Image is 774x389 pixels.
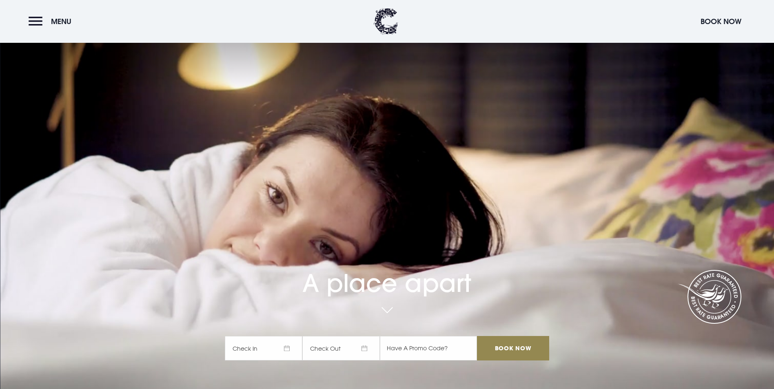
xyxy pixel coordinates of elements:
span: Menu [51,17,71,26]
span: Check In [225,336,302,360]
input: Book Now [477,336,549,360]
img: Clandeboye Lodge [374,8,398,35]
h1: A place apart [225,245,549,298]
span: Check Out [302,336,380,360]
button: Menu [29,13,75,30]
input: Have A Promo Code? [380,336,477,360]
button: Book Now [696,13,745,30]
